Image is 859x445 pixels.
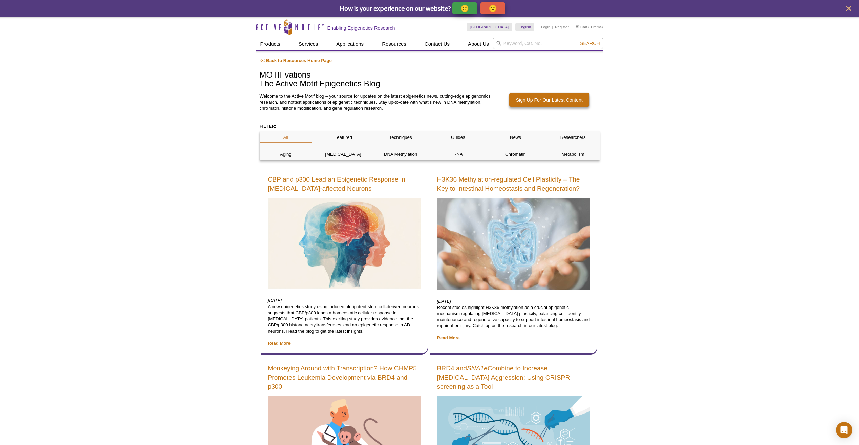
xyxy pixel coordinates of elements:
[268,341,291,346] a: Read More
[374,151,427,157] p: DNA Methylation
[260,70,600,89] h1: MOTIFvations The Active Motif Epigenetics Blog
[547,151,599,157] p: Metabolism
[268,175,421,193] a: CBP and p300 Lead an Epigenetic Response in [MEDICAL_DATA]-affected Neurons
[555,25,569,29] a: Register
[437,175,590,193] a: H3K36 Methylation-regulated Cell Plasticity – The Key to Intestinal Homeostasis and Regeneration?
[317,151,369,157] p: [MEDICAL_DATA]
[268,298,421,346] p: A new epigenetics study using induced pluripotent stem cell-derived neurons suggests that CBP/p30...
[260,58,332,63] a: << Back to Resources Home Page
[260,151,312,157] p: Aging
[844,4,853,13] button: close
[578,40,602,46] button: Search
[374,134,427,141] p: Techniques
[509,93,589,107] a: Sign Up For Our Latest Content
[378,38,410,50] a: Resources
[268,364,421,391] a: Monkeying Around with Transcription? How CHMP5 Promotes Leukemia Development via BRD4 and p300
[437,335,460,340] a: Read More
[489,134,542,141] p: News
[260,134,312,141] p: All
[340,4,451,13] span: How is your experience on our website?
[437,198,590,290] img: Woman using digital x-ray of human intestine
[489,151,542,157] p: Chromatin
[432,134,484,141] p: Guides
[260,93,494,111] p: Welcome to the Active Motif blog – your source for updates on the latest epigenetics news, cuttin...
[541,25,550,29] a: Login
[256,38,284,50] a: Products
[489,4,497,13] p: 🙁
[515,23,534,31] a: English
[317,134,369,141] p: Featured
[576,23,603,31] li: (0 items)
[268,298,282,303] em: [DATE]
[421,38,454,50] a: Contact Us
[327,25,395,31] h2: Enabling Epigenetics Research
[576,25,579,28] img: Your Cart
[332,38,368,50] a: Applications
[260,124,277,129] strong: FILTER:
[460,4,469,13] p: 🙂
[547,134,599,141] p: Researchers
[552,23,553,31] li: |
[580,41,600,46] span: Search
[493,38,603,49] input: Keyword, Cat. No.
[464,38,493,50] a: About Us
[268,198,421,289] img: Brain
[576,25,587,29] a: Cart
[836,422,852,438] div: Open Intercom Messenger
[467,23,512,31] a: [GEOGRAPHIC_DATA]
[467,365,488,372] em: SNA1e
[437,298,590,341] p: Recent studies highlight H3K36 methylation as a crucial epigenetic mechanism regulating [MEDICAL_...
[437,299,451,304] em: [DATE]
[295,38,322,50] a: Services
[437,364,590,391] a: BRD4 andSNA1eCombine to Increase [MEDICAL_DATA] Aggression: Using CRISPR screening as a Tool
[432,151,484,157] p: RNA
